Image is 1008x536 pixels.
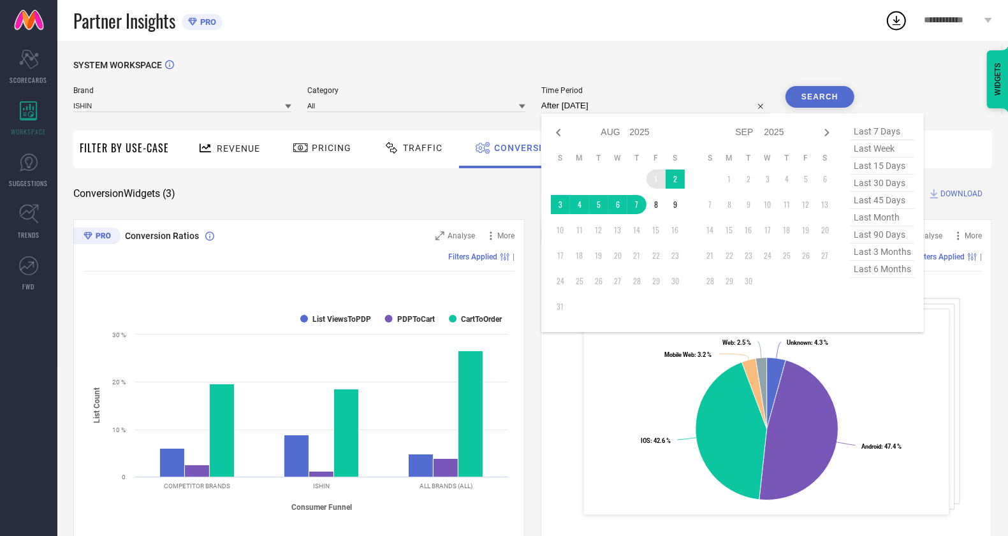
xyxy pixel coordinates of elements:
[92,388,101,423] tspan: List Count
[666,195,685,214] td: Sat Aug 09 2025
[570,153,589,163] th: Monday
[608,272,627,291] td: Wed Aug 27 2025
[739,153,758,163] th: Tuesday
[551,195,570,214] td: Sun Aug 03 2025
[701,246,720,265] td: Sun Sep 21 2025
[701,272,720,291] td: Sun Sep 28 2025
[589,195,608,214] td: Tue Aug 05 2025
[720,195,739,214] td: Mon Sep 08 2025
[851,243,914,261] span: last 3 months
[777,246,796,265] td: Thu Sep 25 2025
[851,261,914,278] span: last 6 months
[513,252,515,261] span: |
[915,231,942,240] span: Analyse
[608,195,627,214] td: Wed Aug 06 2025
[608,221,627,240] td: Wed Aug 13 2025
[570,246,589,265] td: Mon Aug 18 2025
[589,153,608,163] th: Tuesday
[73,187,175,200] span: Conversion Widgets ( 3 )
[758,195,777,214] td: Wed Sep 10 2025
[403,143,442,153] span: Traffic
[758,246,777,265] td: Wed Sep 24 2025
[796,170,815,189] td: Fri Sep 05 2025
[777,170,796,189] td: Thu Sep 04 2025
[739,272,758,291] td: Tue Sep 30 2025
[217,143,260,154] span: Revenue
[312,315,371,324] text: List ViewsToPDP
[815,170,835,189] td: Sat Sep 06 2025
[980,252,982,261] span: |
[80,140,169,156] span: Filter By Use-Case
[739,170,758,189] td: Tue Sep 02 2025
[125,231,199,241] span: Conversion Ratios
[777,195,796,214] td: Thu Sep 11 2025
[541,86,770,95] span: Time Period
[641,437,651,444] tspan: IOS
[851,209,914,226] span: last month
[497,231,515,240] span: More
[885,9,908,32] div: Open download list
[916,252,965,261] span: Filters Applied
[785,86,854,108] button: Search
[758,221,777,240] td: Wed Sep 17 2025
[720,246,739,265] td: Mon Sep 22 2025
[551,125,566,140] div: Previous month
[551,272,570,291] td: Sun Aug 24 2025
[627,195,646,214] td: Thu Aug 07 2025
[646,170,666,189] td: Fri Aug 01 2025
[701,221,720,240] td: Sun Sep 14 2025
[787,340,828,347] text: : 4.3 %
[589,272,608,291] td: Tue Aug 26 2025
[701,195,720,214] td: Sun Sep 07 2025
[777,153,796,163] th: Thursday
[787,340,811,347] tspan: Unknown
[11,127,47,136] span: WORKSPACE
[23,282,35,291] span: FWD
[796,195,815,214] td: Fri Sep 12 2025
[739,221,758,240] td: Tue Sep 16 2025
[627,272,646,291] td: Thu Aug 28 2025
[541,98,770,113] input: Select time period
[73,86,291,95] span: Brand
[851,123,914,140] span: last 7 days
[641,437,671,444] text: : 42.6 %
[851,157,914,175] span: last 15 days
[815,153,835,163] th: Saturday
[720,272,739,291] td: Mon Sep 29 2025
[307,86,525,95] span: Category
[851,140,914,157] span: last week
[570,272,589,291] td: Mon Aug 25 2025
[815,246,835,265] td: Sat Sep 27 2025
[570,221,589,240] td: Mon Aug 11 2025
[312,143,351,153] span: Pricing
[122,474,126,481] text: 0
[73,8,175,34] span: Partner Insights
[666,221,685,240] td: Sat Aug 16 2025
[720,221,739,240] td: Mon Sep 15 2025
[627,221,646,240] td: Thu Aug 14 2025
[608,246,627,265] td: Wed Aug 20 2025
[720,153,739,163] th: Monday
[589,246,608,265] td: Tue Aug 19 2025
[646,195,666,214] td: Fri Aug 08 2025
[397,315,435,324] text: PDPToCart
[112,426,126,433] text: 10 %
[551,297,570,316] td: Sun Aug 31 2025
[570,195,589,214] td: Mon Aug 04 2025
[18,230,40,240] span: TRENDS
[758,170,777,189] td: Wed Sep 03 2025
[448,231,475,240] span: Analyse
[666,170,685,189] td: Sat Aug 02 2025
[965,231,982,240] span: More
[589,221,608,240] td: Tue Aug 12 2025
[73,228,121,247] div: Premium
[722,339,734,346] tspan: Web
[551,246,570,265] td: Sun Aug 17 2025
[112,379,126,386] text: 20 %
[112,331,126,338] text: 30 %
[73,60,162,70] span: SYSTEM WORKSPACE
[796,221,815,240] td: Fri Sep 19 2025
[646,153,666,163] th: Friday
[815,195,835,214] td: Sat Sep 13 2025
[796,153,815,163] th: Friday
